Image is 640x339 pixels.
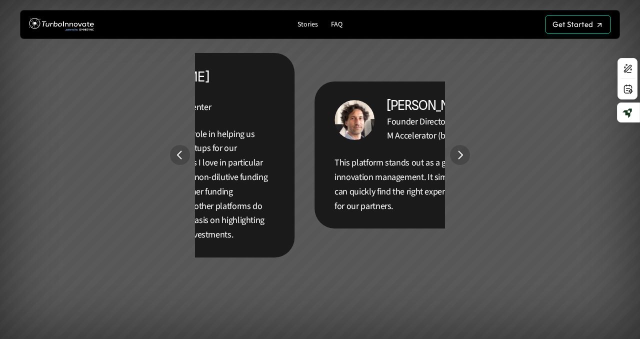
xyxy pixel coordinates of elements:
[331,20,342,29] p: FAQ
[327,18,346,31] a: FAQ
[297,20,318,29] p: Stories
[29,15,94,34] img: TurboInnovate Logo
[545,15,611,34] a: Get Started
[552,20,593,29] p: Get Started
[293,18,322,31] a: Stories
